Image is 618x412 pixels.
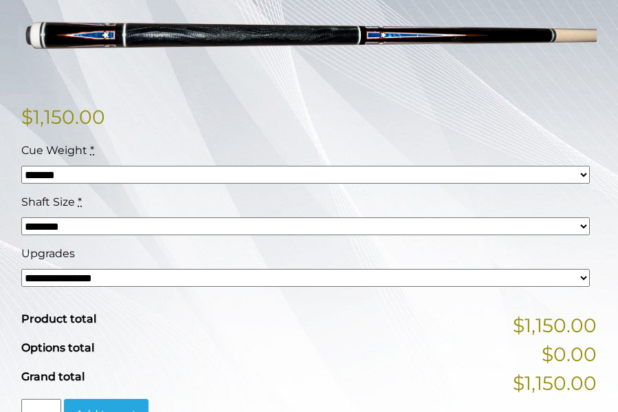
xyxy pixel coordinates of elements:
[21,341,94,354] span: Options total
[78,195,82,208] abbr: required
[513,311,597,340] span: $1,150.00
[21,105,105,129] bdi: 1,150.00
[513,369,597,398] span: $1,150.00
[21,370,85,383] span: Grand total
[90,144,94,157] abbr: required
[21,144,87,157] span: Cue Weight
[21,312,96,325] span: Product total
[21,195,75,208] span: Shaft Size
[21,105,33,129] span: $
[542,340,597,369] span: $0.00
[21,247,75,260] span: Upgrades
